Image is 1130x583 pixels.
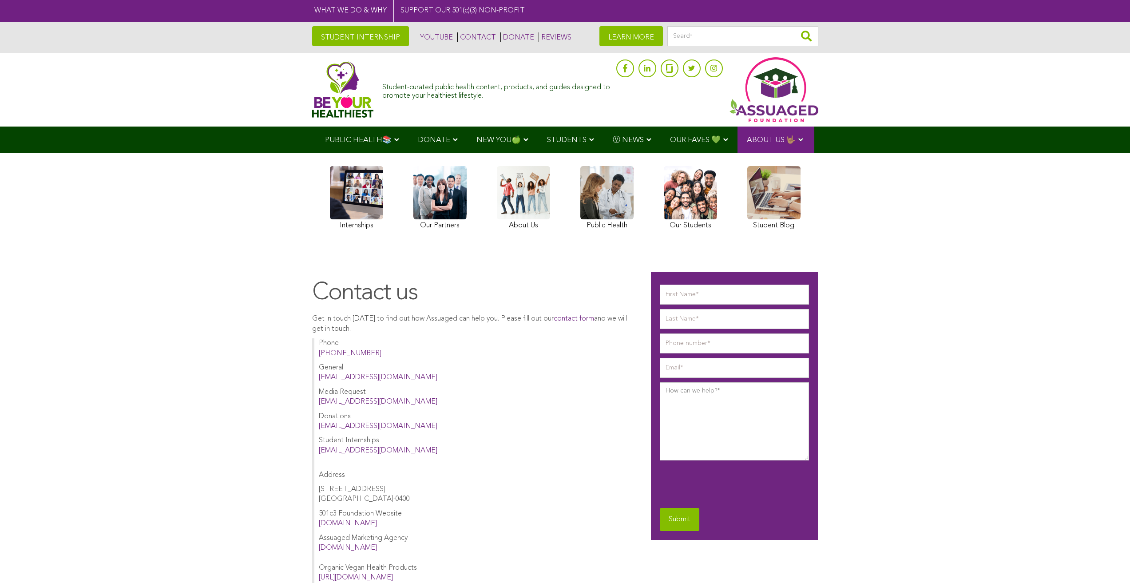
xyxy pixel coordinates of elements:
a: DONATE [500,32,534,42]
a: [EMAIL_ADDRESS][DOMAIN_NAME] [319,398,437,405]
div: Student-curated public health content, products, and guides designed to promote your healthiest l... [382,79,611,100]
p: Student Internships [319,436,634,456]
input: Last Name* [660,309,809,329]
input: Search [667,26,818,46]
a: CONTACT [457,32,496,42]
p: Get in touch [DATE] to find out how Assuaged can help you. Please fill out our and we will get in... [312,314,634,334]
a: contact form [554,315,594,322]
div: Navigation Menu [312,127,818,153]
span: Ⓥ NEWS [613,136,644,144]
input: Submit [660,508,699,531]
a: [URL][DOMAIN_NAME] [319,574,393,581]
h1: Contact us [312,279,634,308]
span: ABOUT US 🤟🏽 [747,136,796,144]
span: DONATE [418,136,450,144]
input: First Name* [660,285,809,305]
a: [EMAIL_ADDRESS][DOMAIN_NAME] [319,423,437,430]
a: REVIEWS [539,32,571,42]
span: NEW YOU🍏 [476,136,521,144]
a: [PHONE_NUMBER] [319,350,381,357]
a: STUDENT INTERNSHIP [312,26,409,46]
p: [STREET_ADDRESS] [GEOGRAPHIC_DATA]-0400 [319,484,634,504]
p: Address [319,460,634,480]
span: OUR FAVES 💚 [670,136,721,144]
img: glassdoor [666,64,672,73]
p: General [319,363,634,383]
a: [DOMAIN_NAME] [319,544,377,551]
a: [DOMAIN_NAME] [319,520,377,527]
span: STUDENTS [547,136,587,144]
img: Assuaged App [730,57,818,122]
span: PUBLIC HEALTH📚 [325,136,392,144]
p: Donations [319,412,634,432]
p: Media Request [319,387,634,407]
iframe: Chat Widget [1086,540,1130,583]
img: Assuaged [312,61,374,118]
a: LEARN MORE [599,26,663,46]
p: 501c3 Foundation Website [319,509,634,529]
a: YOUTUBE [418,32,453,42]
input: Email* [660,358,809,378]
p: Phone [319,338,634,358]
a: [EMAIL_ADDRESS][DOMAIN_NAME] [319,374,437,381]
input: Phone number* [660,333,809,353]
a: [EMAIL_ADDRESS][DOMAIN_NAME] [319,447,437,454]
